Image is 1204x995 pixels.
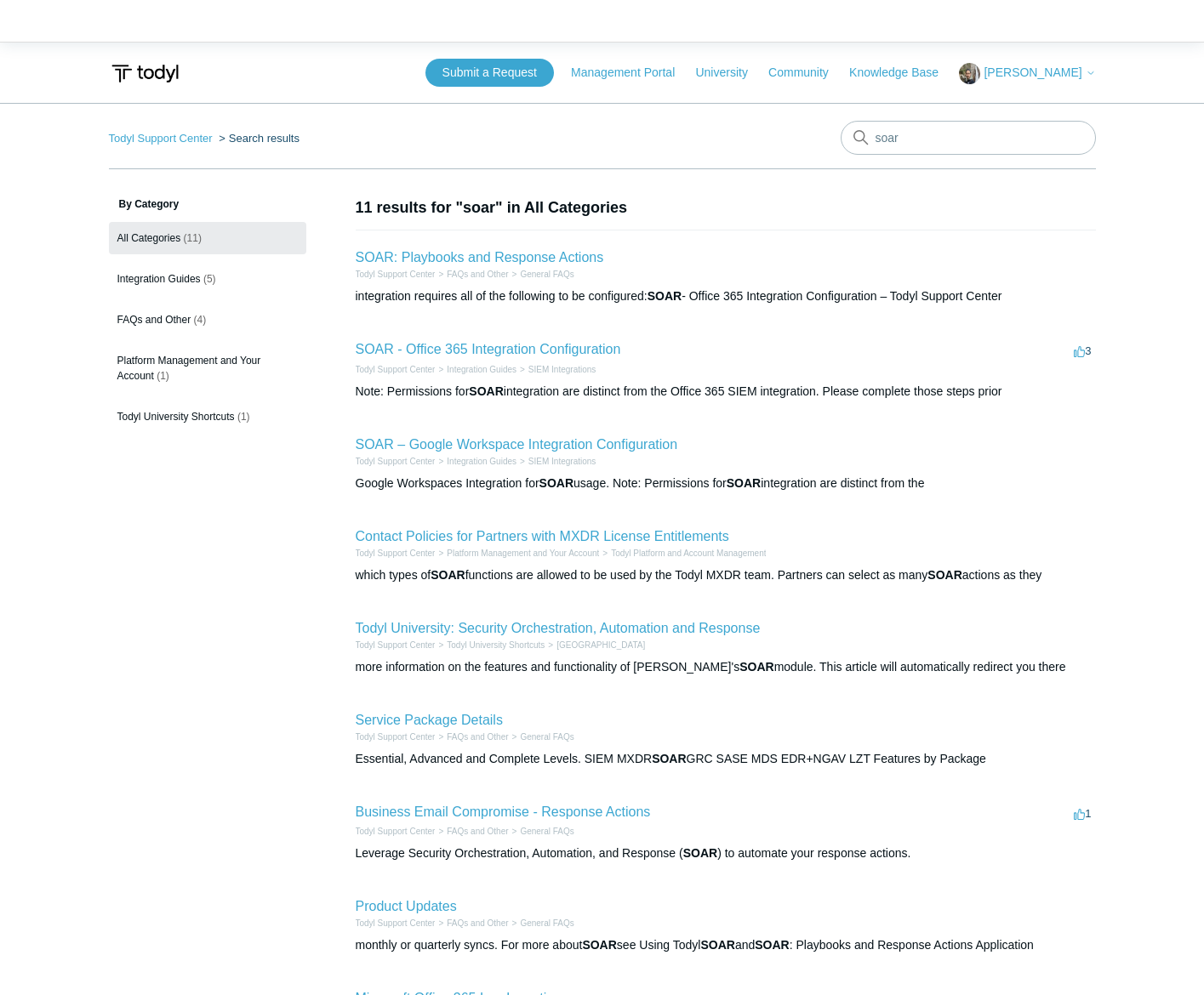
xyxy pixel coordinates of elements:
[356,750,1096,768] div: Essential, Advanced and Complete Levels. SIEM MXDR GRC SASE MDS EDR+NGAV LZT Features by Package
[509,731,574,743] li: General FAQs
[356,270,436,279] a: Todyl Support Center
[520,918,573,928] a: General FAQs
[984,65,1081,79] span: [PERSON_NAME]
[356,732,436,742] a: Todyl Support Center
[109,263,306,295] a: Integration Guides (5)
[194,314,207,326] span: (4)
[700,938,734,952] em: SOAR
[959,63,1095,84] button: [PERSON_NAME]
[356,342,621,356] a: SOAR - Office 365 Integration Configuration
[435,825,508,838] li: FAQs and Other
[356,731,436,743] li: Todyl Support Center
[109,58,181,89] img: Todyl Support Center Help Center home page
[157,370,169,382] span: (1)
[356,713,503,727] a: Service Package Details
[356,475,1096,492] div: Google Workspaces Integration for usage. Note: Permissions for integration are distinct from the
[509,825,574,838] li: General FAQs
[356,547,436,560] li: Todyl Support Center
[356,549,436,558] a: Todyl Support Center
[215,132,300,145] li: Search results
[447,918,508,928] a: FAQs and Other
[117,355,261,382] span: Platform Management and Your Account
[599,547,766,560] li: Todyl Platform and Account Management
[237,411,250,423] span: (1)
[356,917,436,930] li: Todyl Support Center
[356,196,1096,219] h1: 11 results for "soar" in All Categories
[528,365,596,374] a: SIEM Integrations
[695,64,764,82] a: University
[927,568,961,582] em: SOAR
[203,273,216,285] span: (5)
[117,411,235,423] span: Todyl University Shortcuts
[356,844,1096,862] div: Leverage Security Orchestration, Automation, and Response ( ) to automate your response actions.
[520,827,573,836] a: General FAQs
[356,640,436,650] a: Todyl Support Center
[556,640,645,650] a: [GEOGRAPHIC_DATA]
[1074,344,1091,357] span: 3
[356,825,436,838] li: Todyl Support Center
[356,899,457,913] a: Product Updates
[356,621,761,635] a: Todyl University: Security Orchestration, Automation and Response
[652,752,686,765] em: SOAR
[520,732,573,742] a: General FAQs
[528,457,596,466] a: SIEM Integrations
[356,529,729,543] a: Contact Policies for Partners with MXDR License Entitlements
[841,121,1096,155] input: Search
[447,270,508,279] a: FAQs and Other
[447,457,516,466] a: Integration Guides
[469,384,503,398] em: SOAR
[849,64,956,82] a: Knowledge Base
[109,132,213,145] a: Todyl Support Center
[435,455,516,468] li: Integration Guides
[516,363,596,376] li: SIEM Integrations
[356,457,436,466] a: Todyl Support Center
[356,805,651,819] a: Business Email Compromise - Response Actions
[109,344,306,392] a: Platform Management and Your Account (1)
[356,250,604,264] a: SOAR: Playbooks and Response Actions
[356,827,436,836] a: Todyl Support Center
[509,268,574,281] li: General FAQs
[109,196,306,212] h3: By Category
[1074,807,1091,820] span: 1
[109,222,306,254] a: All Categories (11)
[683,846,717,860] em: SOAR
[356,365,436,374] a: Todyl Support Center
[356,268,436,281] li: Todyl Support Center
[755,938,789,952] em: SOAR
[447,827,508,836] a: FAQs and Other
[516,455,596,468] li: SIEM Integrations
[356,287,1096,305] div: integration requires all of the following to be configured: - Office 365 Integration Configuratio...
[356,936,1096,954] div: monthly or quarterly syncs. For more about see Using Todyl and : Playbooks and Response Actions A...
[447,365,516,374] a: Integration Guides
[447,549,599,558] a: Platform Management and Your Account
[356,363,436,376] li: Todyl Support Center
[356,455,436,468] li: Todyl Support Center
[109,401,306,433] a: Todyl University Shortcuts (1)
[435,731,508,743] li: FAQs and Other
[109,132,216,145] li: Todyl Support Center
[727,476,761,490] em: SOAR
[545,639,645,651] li: Todyl University
[356,566,1096,584] div: which types of functions are allowed to be used by the Todyl MXDR team. Partners can select as ma...
[117,314,191,326] span: FAQs and Other
[447,732,508,742] a: FAQs and Other
[356,383,1096,401] div: Note: Permissions for integration are distinct from the Office 365 SIEM integration. Please compl...
[117,273,201,285] span: Integration Guides
[425,59,554,87] a: Submit a Request
[109,304,306,336] a: FAQs and Other (4)
[356,639,436,651] li: Todyl Support Center
[117,232,181,244] span: All Categories
[431,568,465,582] em: SOAR
[184,232,202,244] span: (11)
[611,549,766,558] a: Todyl Platform and Account Management
[739,660,773,674] em: SOAR
[539,476,573,490] em: SOAR
[356,918,436,928] a: Todyl Support Center
[435,917,508,930] li: FAQs and Other
[435,639,545,651] li: Todyl University Shortcuts
[509,917,574,930] li: General FAQs
[435,547,599,560] li: Platform Management and Your Account
[582,938,616,952] em: SOAR
[447,640,545,650] a: Todyl University Shortcuts
[648,289,682,303] em: SOAR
